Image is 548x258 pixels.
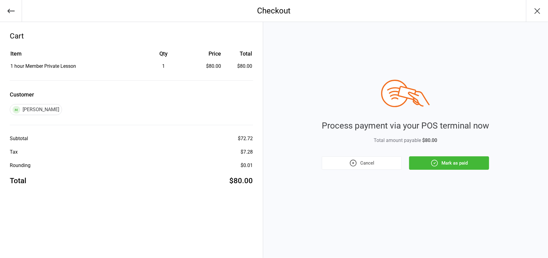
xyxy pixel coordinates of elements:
[10,162,31,169] div: Rounding
[137,49,190,62] th: Qty
[322,156,402,170] button: Cancel
[191,49,221,58] div: Price
[322,137,489,144] div: Total amount payable
[10,90,253,99] label: Customer
[223,49,252,62] th: Total
[10,49,136,62] th: Item
[422,137,437,143] span: $80.00
[238,135,253,142] div: $72.72
[10,135,28,142] div: Subtotal
[409,156,489,170] button: Mark as paid
[322,119,489,132] div: Process payment via your POS terminal now
[191,63,221,70] div: $80.00
[10,104,62,115] div: [PERSON_NAME]
[10,175,26,186] div: Total
[10,63,76,69] span: 1 hour Member Private Lesson
[241,148,253,156] div: $7.28
[241,162,253,169] div: $0.01
[137,63,190,70] div: 1
[223,63,252,70] td: $80.00
[10,148,18,156] div: Tax
[230,175,253,186] div: $80.00
[10,31,253,42] div: Cart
